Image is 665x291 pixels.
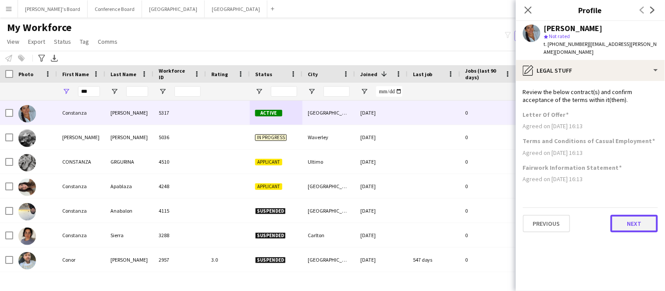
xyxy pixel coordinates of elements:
a: Export [25,36,49,47]
div: 0 [460,101,517,125]
span: First Name [62,71,89,77]
div: 4510 [153,150,206,174]
div: Constanza [57,199,105,223]
button: Open Filter Menu [159,88,167,95]
a: View [4,36,23,47]
div: Agreed on [DATE] 16:13 [523,149,658,157]
div: [PERSON_NAME] [105,248,153,272]
span: Last Name [110,71,136,77]
input: City Filter Input [324,86,350,97]
span: Tag [80,38,89,46]
button: [GEOGRAPHIC_DATA] [142,0,205,18]
div: Constanza [57,174,105,198]
h3: Letter Of Offer [523,111,569,119]
span: Status [255,71,272,77]
span: Applicant [255,183,282,190]
div: Review the below contract(s) and confirm acceptance of the terms within it(them). [523,88,658,104]
img: Constanza Sierra [18,228,36,245]
a: Comms [94,36,121,47]
div: [GEOGRAPHIC_DATA] [302,248,355,272]
div: 3.0 [206,248,250,272]
span: Last job [413,71,433,77]
span: Photo [18,71,33,77]
div: Agreed on [DATE] 16:13 [523,122,658,130]
input: Last Name Filter Input [126,86,148,97]
button: Open Filter Menu [110,88,118,95]
span: Export [28,38,45,46]
button: Open Filter Menu [308,88,316,95]
div: Waverley [302,125,355,149]
span: Suspended [255,208,286,214]
div: [PERSON_NAME] [105,101,153,125]
span: Comms [98,38,117,46]
div: 0 [460,199,517,223]
app-action-btn: Export XLSX [49,53,60,63]
div: 5317 [153,101,206,125]
button: Next [611,215,658,232]
div: Anabalon [105,199,153,223]
span: View [7,38,19,46]
div: GRGURINA [105,150,153,174]
img: Constanza Jara [18,105,36,123]
img: Connor Bradshaw [18,130,36,147]
span: City [308,71,318,77]
div: [GEOGRAPHIC_DATA] [302,199,355,223]
div: Ultimo [302,150,355,174]
div: 0 [460,223,517,247]
div: 4115 [153,199,206,223]
div: 0 [460,125,517,149]
button: Conference Board [88,0,142,18]
div: [DATE] [355,174,408,198]
div: 3288 [153,223,206,247]
span: Not rated [549,33,570,39]
div: Constanza [57,223,105,247]
input: Workforce ID Filter Input [174,86,201,97]
div: Constanza [57,101,105,125]
div: 2957 [153,248,206,272]
div: [DATE] [355,150,408,174]
button: [GEOGRAPHIC_DATA] [205,0,267,18]
span: Jobs (last 90 days) [466,67,501,81]
span: Rating [211,71,228,77]
span: Workforce ID [159,67,190,81]
div: [DATE] [355,223,408,247]
button: Previous [523,215,570,232]
div: Sierra [105,223,153,247]
span: Suspended [255,232,286,239]
div: Carlton [302,223,355,247]
img: Conor O [18,252,36,270]
span: My Workforce [7,21,71,34]
img: Constanza Anabalon [18,203,36,221]
button: Open Filter Menu [255,88,263,95]
span: t. [PHONE_NUMBER] [544,41,590,47]
h3: Profile [516,4,665,16]
a: Status [50,36,75,47]
h3: Terms and Conditions of Casual Employment [523,137,655,145]
div: [DATE] [355,248,408,272]
button: Open Filter Menu [62,88,70,95]
div: [PERSON_NAME] [105,125,153,149]
div: 0 [460,150,517,174]
div: Agreed on [DATE] 16:13 [523,175,658,183]
span: Applicant [255,159,282,165]
div: CONSTANZA [57,150,105,174]
a: Tag [76,36,92,47]
div: [GEOGRAPHIC_DATA] [302,101,355,125]
div: 5036 [153,125,206,149]
div: [DATE] [355,101,408,125]
div: 547 days [408,248,460,272]
app-action-btn: Advanced filters [36,53,47,63]
img: Constanza Apablaza [18,179,36,196]
div: 0 [460,248,517,272]
input: First Name Filter Input [78,86,100,97]
button: [PERSON_NAME]'s Board [18,0,88,18]
div: Legal stuff [516,60,665,81]
div: 4248 [153,174,206,198]
span: Joined [360,71,377,77]
input: Status Filter Input [271,86,297,97]
div: [DATE] [355,125,408,149]
span: Suspended [255,257,286,263]
span: | [EMAIL_ADDRESS][PERSON_NAME][DOMAIN_NAME] [544,41,657,55]
h3: Fairwork Information Statement [523,164,622,172]
div: [PERSON_NAME] [544,25,603,32]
